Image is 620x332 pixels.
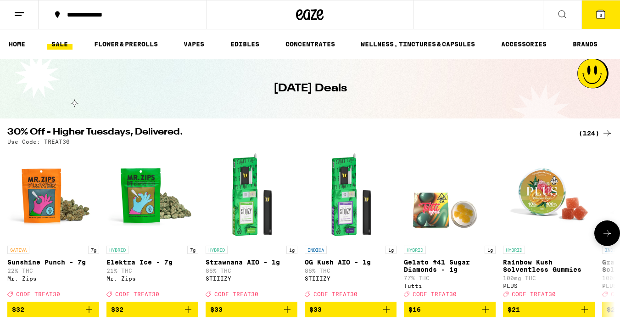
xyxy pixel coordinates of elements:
a: EDIBLES [226,39,264,50]
a: HOME [4,39,30,50]
img: Mr. Zips - Sunshine Punch - 7g [7,149,99,241]
p: HYBRID [404,246,426,254]
button: Add to bag [206,302,297,317]
button: Add to bag [7,302,99,317]
div: Mr. Zips [7,276,99,281]
div: PLUS [503,283,595,289]
span: CODE TREAT30 [512,291,556,297]
p: Gelato #41 Sugar Diamonds - 1g [404,259,496,273]
button: BRANDS [568,39,602,50]
img: STIIIZY - Strawnana AIO - 1g [206,149,297,241]
p: Use Code: TREAT30 [7,139,70,145]
h1: [DATE] Deals [274,81,347,96]
p: 86% THC [206,268,297,274]
p: Elektra Ice - 7g [106,259,198,266]
p: HYBRID [206,246,228,254]
a: Open page for Strawnana AIO - 1g from STIIIZY [206,149,297,302]
div: STIIIZY [305,276,397,281]
a: Open page for Elektra Ice - 7g from Mr. Zips [106,149,198,302]
div: STIIIZY [206,276,297,281]
span: $21 [508,306,520,313]
span: $32 [111,306,123,313]
button: Add to bag [106,302,198,317]
a: WELLNESS, TINCTURES & CAPSULES [356,39,480,50]
span: $33 [309,306,322,313]
button: Add to bag [305,302,397,317]
img: Tutti - Gelato #41 Sugar Diamonds - 1g [404,149,496,241]
button: 3 [581,0,620,29]
p: 100mg THC [503,275,595,281]
p: Rainbow Kush Solventless Gummies [503,259,595,273]
span: $21 [607,306,619,313]
span: $16 [408,306,421,313]
iframe: Opens a widget where you can find more information [561,304,611,327]
p: Strawnana AIO - 1g [206,259,297,266]
img: PLUS - Rainbow Kush Solventless Gummies [503,149,595,241]
a: SALE [47,39,73,50]
p: 22% THC [7,268,99,274]
p: 21% THC [106,268,198,274]
h2: 30% Off - Higher Tuesdays, Delivered. [7,128,568,139]
span: CODE TREAT30 [115,291,159,297]
div: Mr. Zips [106,276,198,281]
p: INDICA [305,246,327,254]
a: Open page for OG Kush AIO - 1g from STIIIZY [305,149,397,302]
p: 7g [187,246,198,254]
span: $32 [12,306,24,313]
button: Add to bag [503,302,595,317]
span: CODE TREAT30 [413,291,457,297]
img: STIIIZY - OG Kush AIO - 1g [305,149,397,241]
a: (124) [579,128,613,139]
a: Open page for Sunshine Punch - 7g from Mr. Zips [7,149,99,302]
p: 7g [88,246,99,254]
p: 77% THC [404,275,496,281]
a: ACCESSORIES [497,39,551,50]
div: Tutti [404,283,496,289]
p: 1g [286,246,297,254]
span: 3 [599,12,602,18]
img: Mr. Zips - Elektra Ice - 7g [106,149,198,241]
a: FLOWER & PREROLLS [89,39,162,50]
span: CODE TREAT30 [214,291,258,297]
button: Add to bag [404,302,496,317]
p: 1g [485,246,496,254]
span: CODE TREAT30 [16,291,60,297]
p: HYBRID [106,246,128,254]
a: CONCENTRATES [281,39,340,50]
a: Open page for Rainbow Kush Solventless Gummies from PLUS [503,149,595,302]
p: HYBRID [503,246,525,254]
p: OG Kush AIO - 1g [305,259,397,266]
a: VAPES [179,39,209,50]
p: 86% THC [305,268,397,274]
p: Sunshine Punch - 7g [7,259,99,266]
p: SATIVA [7,246,29,254]
a: Open page for Gelato #41 Sugar Diamonds - 1g from Tutti [404,149,496,302]
p: 1g [385,246,397,254]
span: $33 [210,306,223,313]
span: CODE TREAT30 [313,291,357,297]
